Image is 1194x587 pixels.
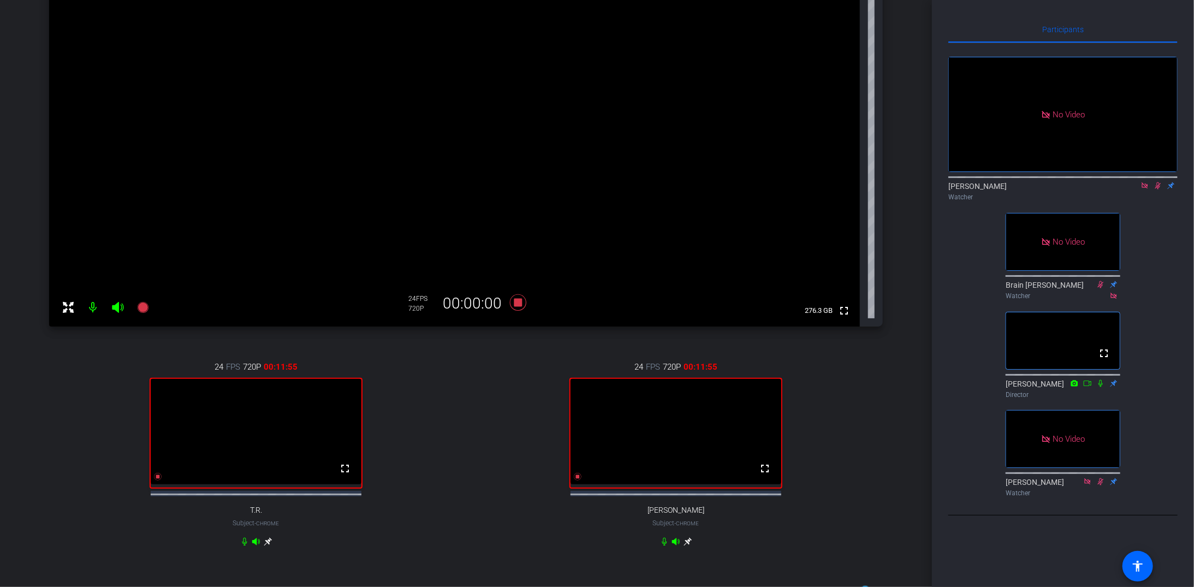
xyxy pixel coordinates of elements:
span: 276.3 GB [801,304,836,317]
mat-icon: fullscreen [759,462,772,475]
span: Chrome [676,520,699,526]
span: No Video [1053,434,1085,444]
span: FPS [646,361,660,373]
div: 00:00:00 [436,294,509,313]
mat-icon: fullscreen [1097,347,1110,360]
span: 24 [634,361,643,373]
span: FPS [417,295,428,303]
div: 720P [409,304,436,313]
span: T.R. [250,506,262,515]
div: [PERSON_NAME] [1006,477,1120,498]
div: Brain [PERSON_NAME] [1006,280,1120,301]
mat-icon: fullscreen [339,462,352,475]
div: [PERSON_NAME] [1006,378,1120,400]
span: No Video [1053,237,1085,247]
div: Watcher [1006,291,1120,301]
span: 00:11:55 [264,361,298,373]
span: 720P [243,361,261,373]
div: [PERSON_NAME] [948,181,1178,202]
span: FPS [226,361,240,373]
div: Watcher [948,192,1178,202]
span: Participants [1042,26,1084,33]
span: 24 [215,361,223,373]
span: [PERSON_NAME] [648,506,704,515]
span: 00:11:55 [684,361,717,373]
div: Watcher [1006,488,1120,498]
span: - [675,519,676,527]
span: Subject [653,518,699,528]
div: 24 [409,294,436,303]
mat-icon: accessibility [1131,560,1144,573]
span: 720P [663,361,681,373]
div: Director [1006,390,1120,400]
mat-icon: fullscreen [837,304,851,317]
span: Chrome [257,520,280,526]
span: - [255,519,257,527]
span: No Video [1053,109,1085,119]
span: Subject [233,518,280,528]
